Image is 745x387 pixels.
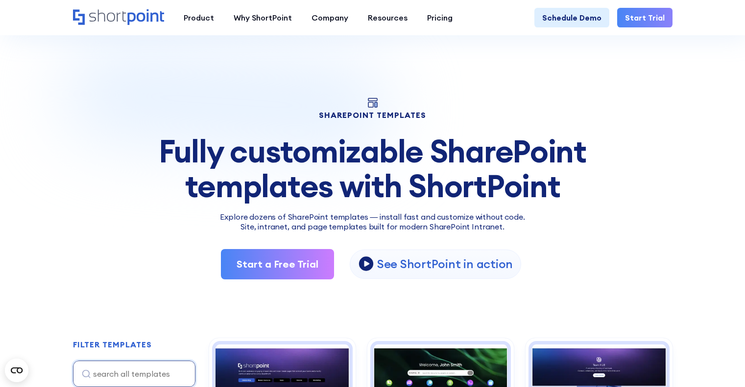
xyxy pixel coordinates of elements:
[312,12,348,23] div: Company
[5,359,28,382] button: Open CMP widget
[221,249,334,279] a: Start a Free Trial
[617,8,673,27] a: Start Trial
[224,8,302,27] a: Why ShortPoint
[73,112,673,118] h1: SHAREPOINT TEMPLATES
[73,211,673,223] p: Explore dozens of SharePoint templates — install fast and customize without code.
[368,12,408,23] div: Resources
[73,341,152,348] div: FILTER TEMPLATES
[350,250,521,279] a: open lightbox
[417,8,462,27] a: Pricing
[73,134,673,203] div: Fully customizable SharePoint templates with ShortPoint
[73,361,195,387] input: search all templates
[377,256,513,272] p: See ShortPoint in action
[73,223,673,231] h2: Site, intranet, and page templates built for modern SharePoint Intranet.
[696,340,745,387] iframe: Chat Widget
[234,12,292,23] div: Why ShortPoint
[427,12,453,23] div: Pricing
[73,9,164,26] a: Home
[174,8,224,27] a: Product
[534,8,609,27] a: Schedule Demo
[302,8,358,27] a: Company
[358,8,417,27] a: Resources
[184,12,214,23] div: Product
